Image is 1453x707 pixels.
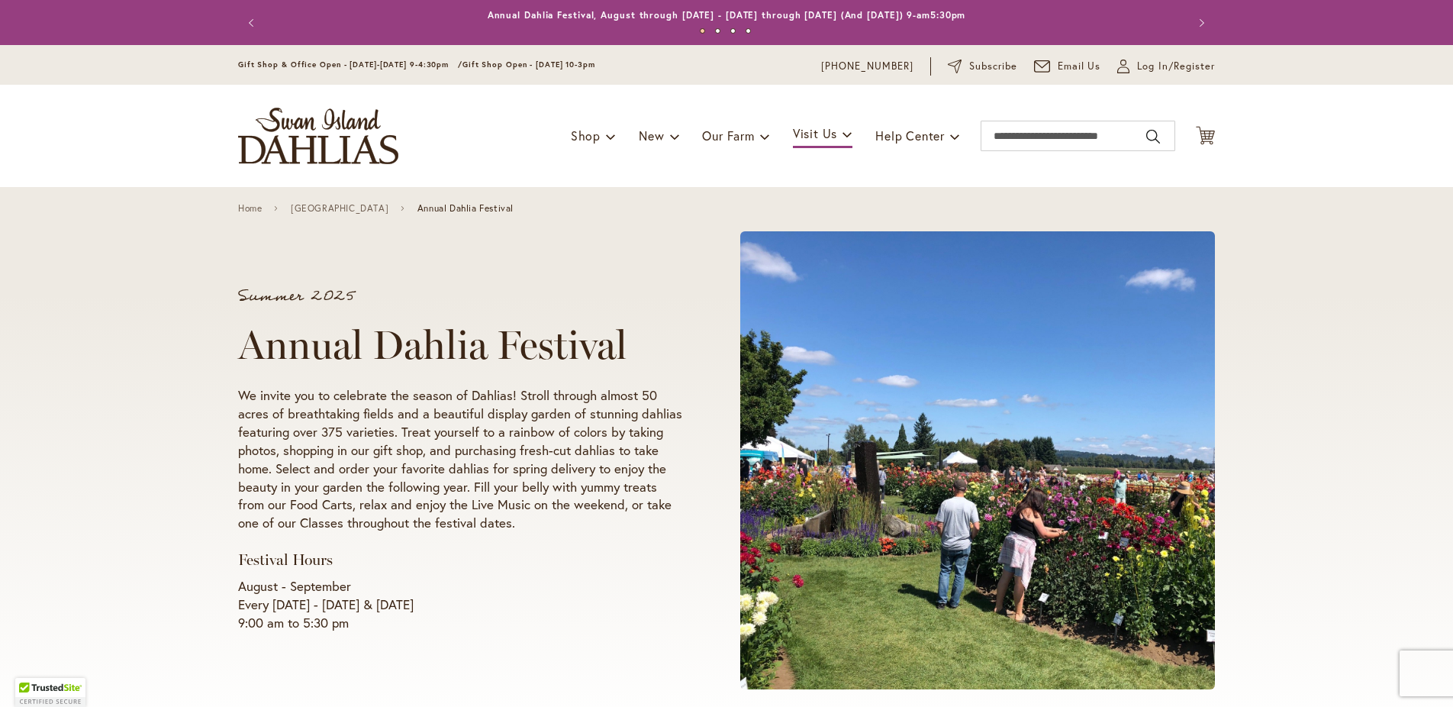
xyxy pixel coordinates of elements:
p: August - September Every [DATE] - [DATE] & [DATE] 9:00 am to 5:30 pm [238,577,682,632]
h3: Festival Hours [238,550,682,570]
span: Gift Shop Open - [DATE] 10-3pm [462,60,595,69]
span: Help Center [875,128,945,144]
button: Previous [238,8,269,38]
a: [PHONE_NUMBER] [821,59,913,74]
span: New [639,128,664,144]
button: 4 of 4 [746,28,751,34]
button: 1 of 4 [700,28,705,34]
button: 2 of 4 [715,28,720,34]
h1: Annual Dahlia Festival [238,322,682,368]
p: We invite you to celebrate the season of Dahlias! Stroll through almost 50 acres of breathtaking ... [238,386,682,533]
button: Next [1184,8,1215,38]
span: Log In/Register [1137,59,1215,74]
span: Our Farm [702,128,754,144]
a: Annual Dahlia Festival, August through [DATE] - [DATE] through [DATE] (And [DATE]) 9-am5:30pm [488,9,966,21]
span: Annual Dahlia Festival [417,203,514,214]
span: Shop [571,128,601,144]
a: Subscribe [948,59,1017,74]
span: Subscribe [969,59,1017,74]
span: Visit Us [793,125,837,141]
a: Log In/Register [1117,59,1215,74]
p: Summer 2025 [238,289,682,304]
a: [GEOGRAPHIC_DATA] [291,203,388,214]
a: Home [238,203,262,214]
span: Gift Shop & Office Open - [DATE]-[DATE] 9-4:30pm / [238,60,462,69]
a: store logo [238,108,398,164]
span: Email Us [1058,59,1101,74]
a: Email Us [1034,59,1101,74]
button: 3 of 4 [730,28,736,34]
